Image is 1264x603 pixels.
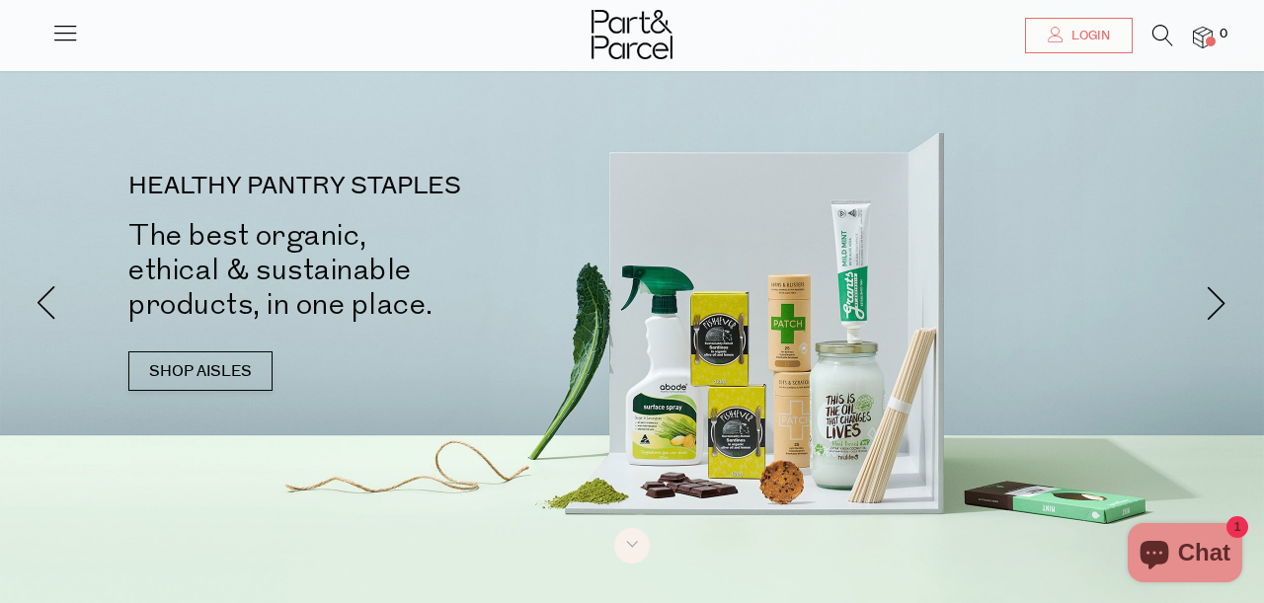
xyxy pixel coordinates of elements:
inbox-online-store-chat: Shopify online store chat [1122,523,1248,587]
img: Part&Parcel [592,10,672,59]
a: SHOP AISLES [128,351,273,391]
a: Login [1025,18,1133,53]
a: 0 [1193,27,1213,47]
p: HEALTHY PANTRY STAPLES [128,175,662,198]
h2: The best organic, ethical & sustainable products, in one place. [128,218,662,322]
span: Login [1066,28,1110,44]
span: 0 [1215,26,1232,43]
